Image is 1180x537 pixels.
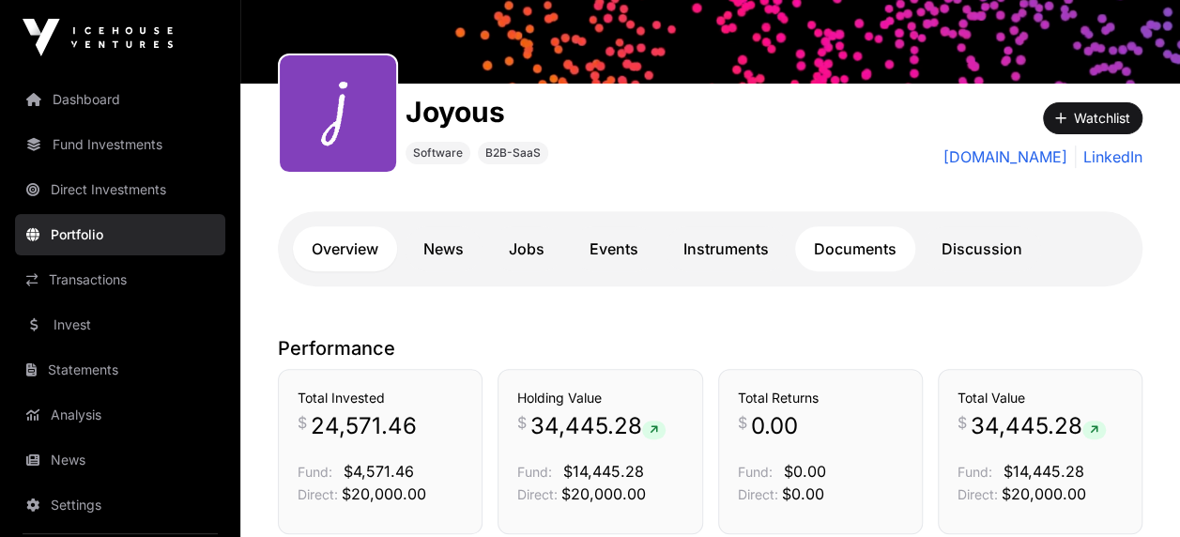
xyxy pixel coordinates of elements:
[958,389,1123,407] h3: Total Value
[1075,146,1142,168] a: LinkedIn
[530,411,666,441] span: 34,445.28
[517,389,682,407] h3: Holding Value
[278,335,1142,361] p: Performance
[751,411,798,441] span: 0.00
[298,486,338,502] span: Direct:
[490,226,563,271] a: Jobs
[413,146,463,161] span: Software
[1002,484,1086,503] span: $20,000.00
[1086,447,1180,537] iframe: Chat Widget
[971,411,1106,441] span: 34,445.28
[958,411,967,434] span: $
[795,226,915,271] a: Documents
[1043,102,1142,134] button: Watchlist
[738,486,778,502] span: Direct:
[561,484,646,503] span: $20,000.00
[23,19,173,56] img: Icehouse Ventures Logo
[15,124,225,165] a: Fund Investments
[1004,462,1084,481] span: $14,445.28
[738,389,903,407] h3: Total Returns
[738,464,773,480] span: Fund:
[923,226,1041,271] a: Discussion
[298,464,332,480] span: Fund:
[293,226,1127,271] nav: Tabs
[517,486,558,502] span: Direct:
[563,462,644,481] span: $14,445.28
[665,226,788,271] a: Instruments
[485,146,541,161] span: B2B-SaaS
[784,462,826,481] span: $0.00
[405,226,483,271] a: News
[958,486,998,502] span: Direct:
[344,462,414,481] span: $4,571.46
[298,389,463,407] h3: Total Invested
[15,484,225,526] a: Settings
[517,464,552,480] span: Fund:
[298,411,307,434] span: $
[287,63,389,164] img: output-onlinepngtools---2025-05-12T225325.223.png
[571,226,657,271] a: Events
[342,484,426,503] span: $20,000.00
[738,411,747,434] span: $
[943,146,1067,168] a: [DOMAIN_NAME]
[958,464,992,480] span: Fund:
[15,304,225,345] a: Invest
[406,95,548,129] h1: Joyous
[15,394,225,436] a: Analysis
[15,349,225,391] a: Statements
[311,411,417,441] span: 24,571.46
[15,214,225,255] a: Portfolio
[517,411,527,434] span: $
[15,259,225,300] a: Transactions
[15,79,225,120] a: Dashboard
[293,226,397,271] a: Overview
[15,169,225,210] a: Direct Investments
[15,439,225,481] a: News
[782,484,824,503] span: $0.00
